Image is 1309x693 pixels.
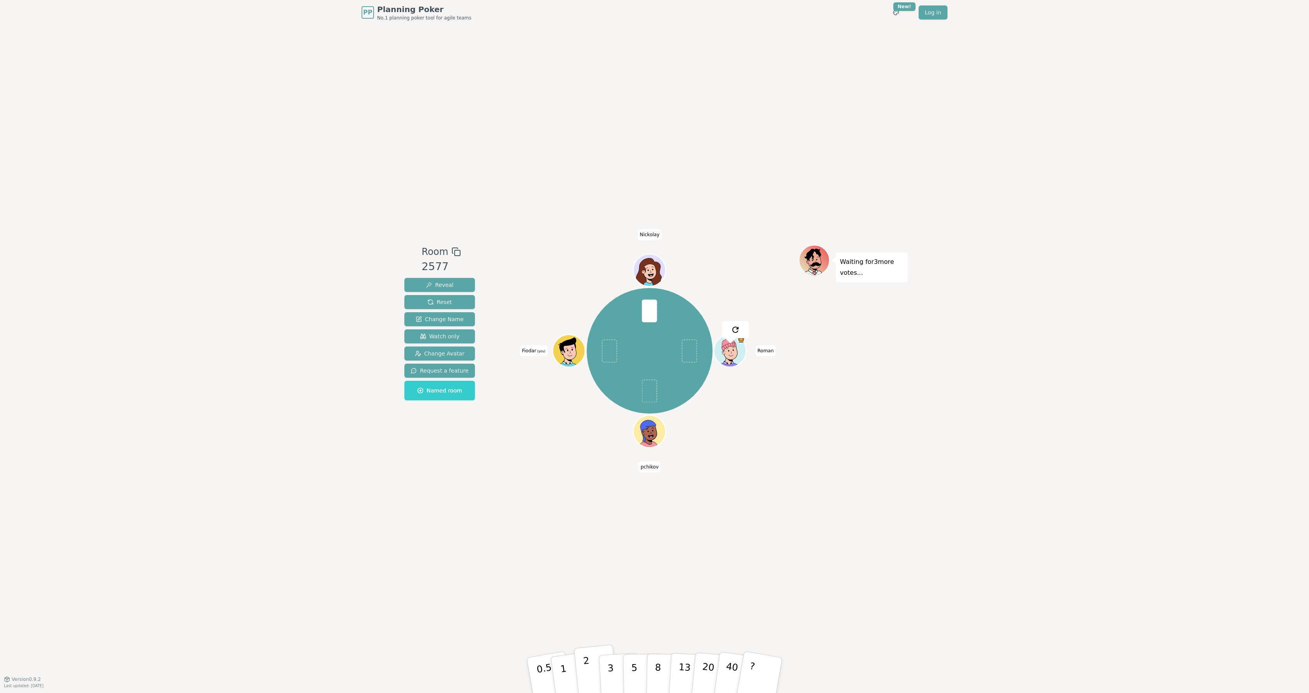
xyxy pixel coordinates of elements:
span: Named room [417,387,462,394]
span: Click to change your name [520,345,547,356]
span: Change Name [416,315,464,323]
span: Room [422,245,448,259]
button: Named room [404,381,475,400]
a: PPPlanning PokerNo.1 planning poker tool for agile teams [362,4,471,21]
img: reset [731,325,740,334]
button: Watch only [404,329,475,343]
button: New! [889,5,903,19]
span: Watch only [420,332,460,340]
button: Version0.9.2 [4,676,41,682]
span: PP [363,8,372,17]
p: Waiting for 3 more votes... [840,256,904,278]
div: 2577 [422,259,460,275]
button: Change Avatar [404,346,475,361]
button: Request a feature [404,364,475,378]
span: No.1 planning poker tool for agile teams [377,15,471,21]
span: (you) [536,350,545,353]
span: Planning Poker [377,4,471,15]
a: Log in [919,5,947,19]
span: Roman is the host [737,336,745,344]
span: Last updated: [DATE] [4,684,44,688]
span: Click to change your name [755,345,776,356]
div: New! [893,2,916,11]
span: Change Avatar [415,350,465,357]
span: Request a feature [411,367,469,375]
span: Click to change your name [639,461,660,472]
button: Click to change your avatar [554,336,584,366]
button: Reveal [404,278,475,292]
span: Reset [427,298,452,306]
button: Reset [404,295,475,309]
button: Change Name [404,312,475,326]
span: Version 0.9.2 [12,676,41,682]
span: Click to change your name [638,229,662,240]
span: Reveal [426,281,453,289]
